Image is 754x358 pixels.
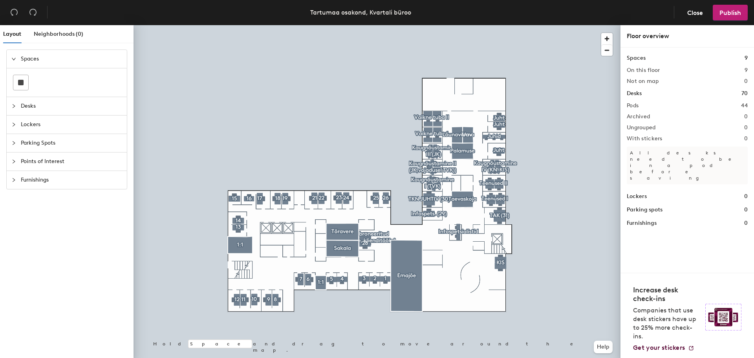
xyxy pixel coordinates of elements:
h1: 0 [744,206,748,214]
h2: Ungrouped [627,125,656,131]
span: collapsed [11,178,16,182]
span: Furnishings [21,171,122,189]
h1: Spaces [627,54,646,62]
span: Get your stickers [633,344,685,351]
h1: Desks [627,89,642,98]
span: expanded [11,57,16,61]
span: Layout [3,31,21,37]
h2: Pods [627,103,639,109]
h2: Not on map [627,78,659,84]
h2: 0 [744,125,748,131]
p: Companies that use desk stickers have up to 25% more check-ins. [633,306,701,341]
img: Sticker logo [705,304,741,330]
span: collapsed [11,141,16,145]
h4: Increase desk check-ins [633,286,701,303]
span: collapsed [11,122,16,127]
h2: With stickers [627,136,662,142]
h1: Furnishings [627,219,657,228]
h1: 0 [744,192,748,201]
span: Lockers [21,116,122,134]
span: Publish [719,9,741,17]
h2: 0 [744,78,748,84]
span: collapsed [11,104,16,108]
h1: Lockers [627,192,647,201]
p: All desks need to be in a pod before saving [627,147,748,184]
button: Help [594,341,613,353]
h1: 0 [744,219,748,228]
span: Points of Interest [21,152,122,171]
h2: Archived [627,114,650,120]
h2: 9 [745,67,748,73]
button: Publish [713,5,748,20]
a: Get your stickers [633,344,694,352]
h2: On this floor [627,67,660,73]
h2: 44 [741,103,748,109]
h2: 0 [744,114,748,120]
h1: Parking spots [627,206,662,214]
h2: 0 [744,136,748,142]
span: Neighborhoods (0) [34,31,83,37]
span: Close [687,9,703,17]
button: Close [681,5,710,20]
h1: 9 [745,54,748,62]
span: Desks [21,97,122,115]
button: Undo (⌘ + Z) [6,5,22,20]
h1: 70 [741,89,748,98]
span: Spaces [21,50,122,68]
div: Tartumaa osakond, Kvartali büroo [310,7,411,17]
span: Parking Spots [21,134,122,152]
button: Redo (⌘ + ⇧ + Z) [25,5,41,20]
div: Floor overview [627,31,748,41]
span: collapsed [11,159,16,164]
